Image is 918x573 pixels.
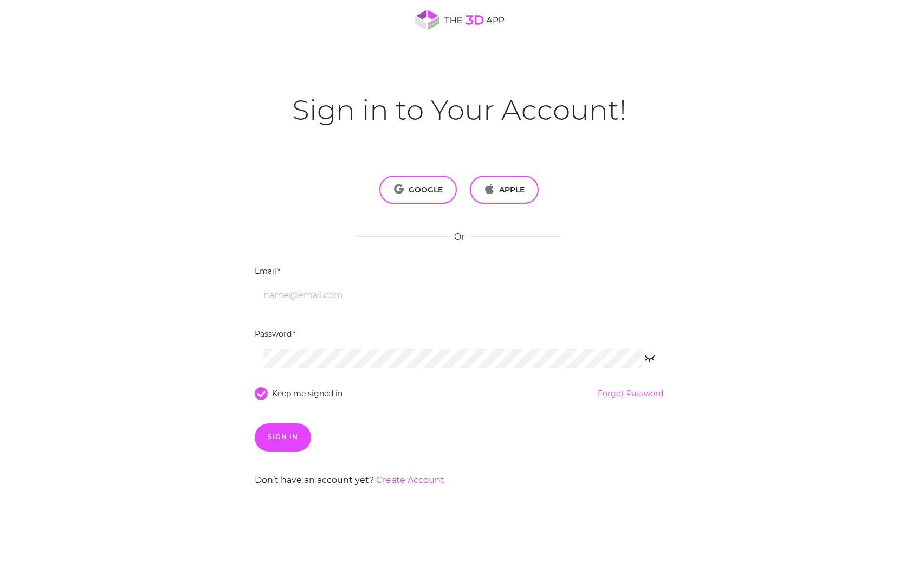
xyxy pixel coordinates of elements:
button: GOOGLE [379,176,457,204]
span: APPLE [484,184,525,196]
h1: Sign in to Your Account! [292,88,626,132]
button: SIGN IN [255,423,311,452]
span: Or [454,230,464,243]
label: Email [255,265,282,277]
label: Password [255,328,298,340]
input: Password [263,349,643,368]
span: GOOGLE [393,184,443,196]
div: SIGN IN [268,432,298,442]
span: Keep me signed in [268,388,347,400]
p: Don’t have an account yet? [255,473,663,487]
button: APPLE [470,176,539,204]
input: Email [255,279,663,312]
a: Create Account [376,475,444,485]
a: Forgot Password [598,388,663,423]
